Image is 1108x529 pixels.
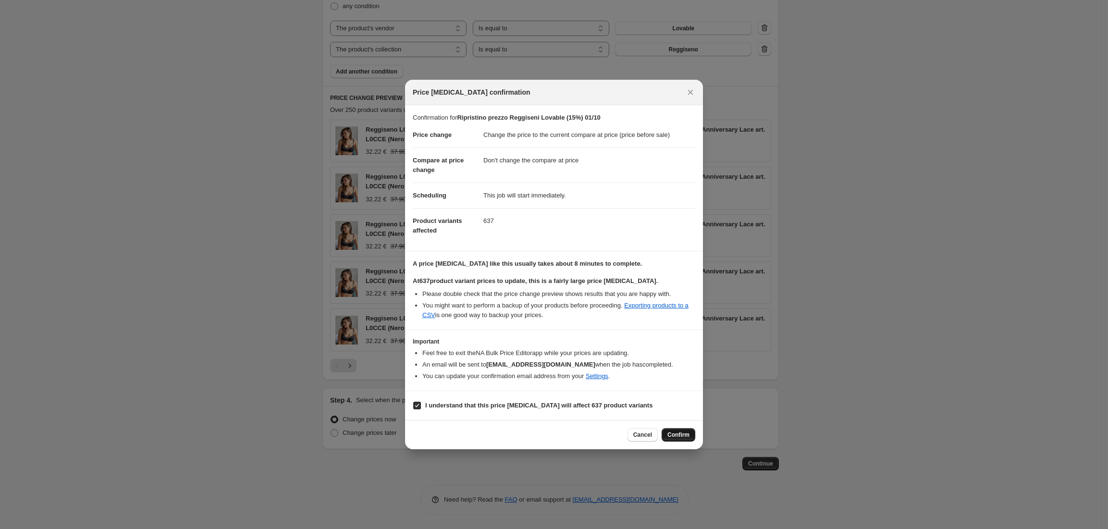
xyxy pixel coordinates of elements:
[633,431,652,439] span: Cancel
[413,338,695,345] h3: Important
[413,87,530,97] span: Price [MEDICAL_DATA] confirmation
[457,114,600,121] b: Ripristino prezzo Reggiseni Lovable (15%) 01/10
[413,192,446,199] span: Scheduling
[422,348,695,358] li: Feel free to exit the NA Bulk Price Editor app while your prices are updating.
[628,428,658,442] button: Cancel
[413,157,464,173] span: Compare at price change
[483,148,695,173] dd: Don't change the compare at price
[486,361,595,368] b: [EMAIL_ADDRESS][DOMAIN_NAME]
[483,123,695,148] dd: Change the price to the current compare at price (price before sale)
[483,183,695,208] dd: This job will start immediately.
[413,260,642,267] b: A price [MEDICAL_DATA] like this usually takes about 8 minutes to complete.
[413,217,462,234] span: Product variants affected
[586,372,608,380] a: Settings
[422,301,695,320] li: You might want to perform a backup of your products before proceeding. is one good way to backup ...
[413,131,452,138] span: Price change
[483,208,695,234] dd: 637
[413,277,658,284] b: At 637 product variant prices to update, this is a fairly large price [MEDICAL_DATA].
[667,431,689,439] span: Confirm
[422,289,695,299] li: Please double check that the price change preview shows results that you are happy with.
[422,360,695,369] li: An email will be sent to when the job has completed .
[422,302,689,319] a: Exporting products to a CSV
[662,428,695,442] button: Confirm
[422,371,695,381] li: You can update your confirmation email address from your .
[425,402,652,409] b: I understand that this price [MEDICAL_DATA] will affect 637 product variants
[413,113,695,123] p: Confirmation for
[684,86,697,99] button: Close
